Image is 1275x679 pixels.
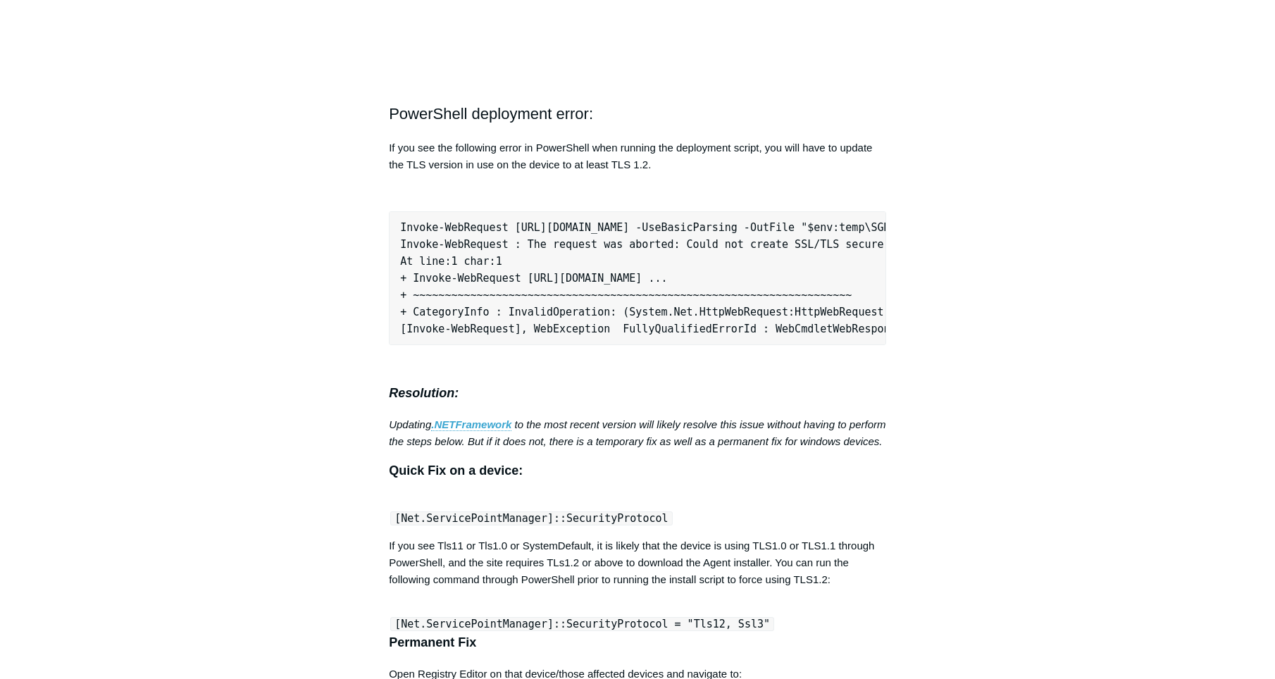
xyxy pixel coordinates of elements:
em: Updating [389,418,431,430]
h2: PowerShell deployment error: [389,101,886,126]
em: Resolution: [389,386,459,400]
p: If you see Tls11 or Tls1.0 or SystemDefault, it is likely that the device is using TLS1.0 or TLS1... [389,537,886,588]
span: [Net.ServicePointManager]::SecurityProtocol = "Tls12, Ssl3" [394,618,770,630]
a: .NETFramework [431,418,511,431]
span: [Net.ServicePointManager]::SecurityProtocol [394,512,668,525]
h3: Quick Fix on a device: [389,461,886,481]
h3: Permanent Fix [389,633,886,653]
pre: Invoke-WebRequest [URL][DOMAIN_NAME] -UseBasicParsing -OutFile "$env:temp\SGNConnect_Latest.exe" ... [389,211,886,345]
em: to the most recent version will likely resolve this issue without having to perform the steps bel... [389,418,885,447]
p: If you see the following error in PowerShell when running the deployment script, you will have to... [389,139,886,173]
